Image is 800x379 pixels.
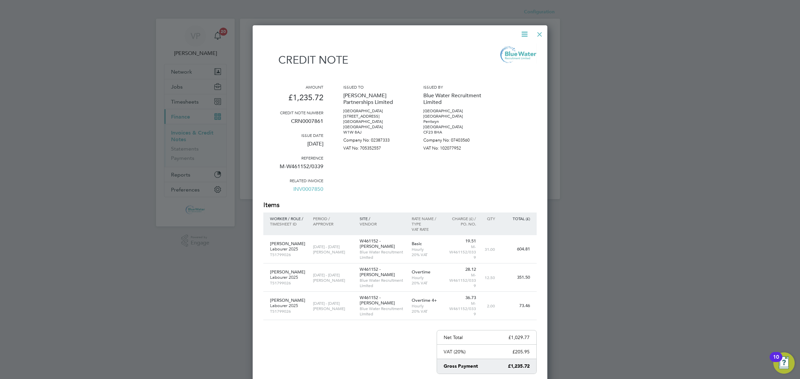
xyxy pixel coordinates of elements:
button: Open Resource Center, 10 new notifications [773,352,795,374]
p: Hourly [412,303,441,308]
p: Worker / Role / [270,216,306,221]
p: [DATE] [263,138,323,155]
p: [DATE] - [DATE] [313,300,353,306]
p: VAT No: 102077952 [423,143,483,151]
p: Blue Water Recruitment Limited [360,277,405,288]
p: 19.51 [447,238,476,244]
p: Blue Water Recruitment Limited [360,306,405,316]
p: Rate name / type [412,216,441,226]
p: £1,235.72 [263,90,323,110]
p: [PERSON_NAME] [313,277,353,283]
p: [GEOGRAPHIC_DATA] [343,124,403,130]
p: TS1799026 [270,308,306,314]
p: QTY [483,216,495,221]
p: 604.81 [502,246,530,252]
p: Company No: 02387333 [343,135,403,143]
p: Approver [313,221,353,226]
p: £1,235.72 [508,363,530,370]
p: [DATE] - [DATE] [313,244,353,249]
p: VAT (20%) [444,349,466,355]
h3: Credit note number [263,110,323,115]
p: TS1799026 [270,252,306,257]
p: 36.73 [447,295,476,300]
p: 20% VAT [412,280,441,285]
p: 31.00 [483,246,495,252]
p: [PERSON_NAME] [313,249,353,254]
p: VAT No: 705352557 [343,143,403,151]
p: 73.46 [502,303,530,308]
p: Basic [412,241,441,246]
p: Labourer 2025 [270,246,306,252]
p: [DATE] - [DATE] [313,272,353,277]
div: 10 [773,357,779,366]
h3: Issue date [263,133,323,138]
p: Blue Water Recruitment Limited [423,90,483,108]
p: TS1799026 [270,280,306,285]
p: W461152 - [PERSON_NAME] [360,238,405,249]
p: Hourly [412,246,441,252]
p: M-W461152/0339 [447,244,476,260]
p: Overtime [412,269,441,275]
p: [GEOGRAPHIC_DATA] [343,108,403,114]
p: £205.95 [512,349,530,355]
p: Total (£) [502,216,530,221]
p: M-W461152/0339 [263,161,323,178]
p: CF23 8HA [423,130,483,135]
p: [PERSON_NAME] [270,298,306,303]
a: INV0007850 [293,183,323,200]
p: 2.00 [483,303,495,308]
h3: Related invoice [263,178,323,183]
p: CRN0007861 [263,115,323,133]
h3: Issued to [343,84,403,90]
p: 20% VAT [412,308,441,314]
p: W461152 - [PERSON_NAME] [360,267,405,277]
p: Charge (£) / [447,216,476,221]
p: Company No: 07403560 [423,135,483,143]
p: M-W461152/0339 [447,300,476,316]
p: Gross Payment [444,363,478,370]
p: Po. No. [447,221,476,226]
p: W461152 - [PERSON_NAME] [360,295,405,306]
p: W1W 8AJ [343,130,403,135]
h1: Credit note [263,54,348,66]
p: M-W461152/0339 [447,272,476,288]
p: [GEOGRAPHIC_DATA] [343,119,403,124]
p: £1,029.77 [508,334,530,340]
p: [GEOGRAPHIC_DATA] [GEOGRAPHIC_DATA] [423,108,483,119]
p: Blue Water Recruitment Limited [360,249,405,260]
p: [GEOGRAPHIC_DATA] [423,124,483,130]
p: Overtime 4+ [412,298,441,303]
h2: Items [263,200,537,210]
p: 20% VAT [412,252,441,257]
p: Timesheet ID [270,221,306,226]
p: 28.12 [447,267,476,272]
h3: Reference [263,155,323,161]
img: bluewaterwales-logo-remittance.png [500,44,537,64]
p: 351.50 [502,275,530,280]
p: Period / [313,216,353,221]
h3: Amount [263,84,323,90]
h3: Issued by [423,84,483,90]
p: Net Total [444,334,463,340]
p: VAT rate [412,226,441,232]
p: [STREET_ADDRESS] [343,114,403,119]
p: Vendor [360,221,405,226]
p: Hourly [412,275,441,280]
p: Pentwyn [423,119,483,124]
p: [PERSON_NAME] [270,269,306,275]
p: [PERSON_NAME] [313,306,353,311]
p: [PERSON_NAME] [270,241,306,246]
p: Site / [360,216,405,221]
p: Labourer 2025 [270,275,306,280]
p: 12.50 [483,275,495,280]
p: Labourer 2025 [270,303,306,308]
p: [PERSON_NAME] Partnerships Limited [343,90,403,108]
